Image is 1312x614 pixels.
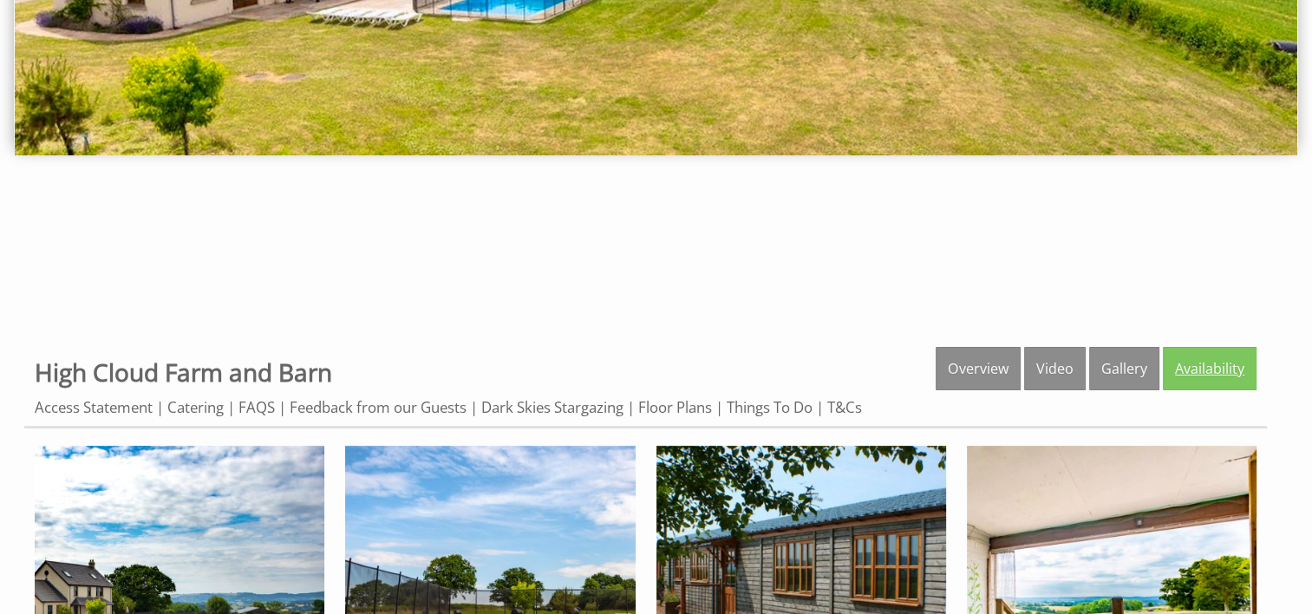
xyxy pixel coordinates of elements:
[638,397,712,417] a: Floor Plans
[1163,347,1257,390] a: Availability
[827,397,862,417] a: T&Cs
[35,356,332,389] a: High Cloud Farm and Barn
[10,200,1302,330] iframe: Customer reviews powered by Trustpilot
[35,397,153,417] a: Access Statement
[727,397,813,417] a: Things To Do
[936,347,1021,390] a: Overview
[238,397,275,417] a: FAQS
[167,397,224,417] a: Catering
[1024,347,1086,390] a: Video
[481,397,623,417] a: Dark Skies Stargazing
[290,397,467,417] a: Feedback from our Guests
[1089,347,1159,390] a: Gallery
